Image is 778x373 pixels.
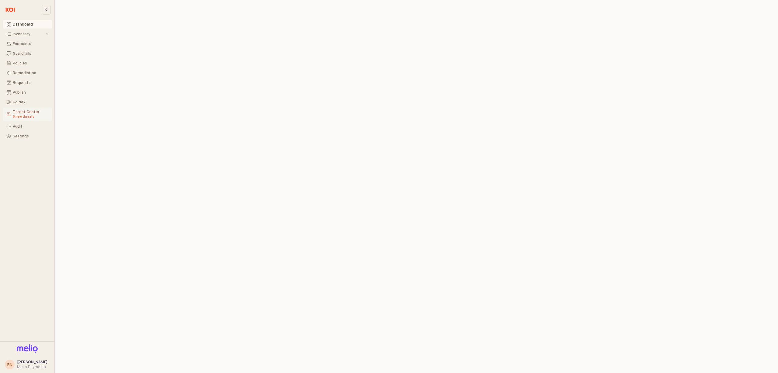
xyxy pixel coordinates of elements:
div: Inventory [13,32,45,36]
div: Remediation [13,71,48,75]
div: Dashboard [13,22,48,26]
button: Endpoints [3,40,52,48]
button: Remediation [3,69,52,77]
div: Melio Payments [17,364,47,369]
div: Guardrails [13,51,48,56]
button: Policies [3,59,52,67]
button: Inventory [3,30,52,38]
div: 6 new threats [13,114,48,119]
div: Policies [13,61,48,65]
div: Koidex [13,100,48,104]
span: [PERSON_NAME] [17,360,47,364]
button: Requests [3,78,52,87]
div: Publish [13,90,48,95]
button: Publish [3,88,52,97]
button: Settings [3,132,52,140]
button: Koidex [3,98,52,106]
div: Endpoints [13,42,48,46]
div: Settings [13,134,48,138]
button: RN [5,360,15,369]
div: Audit [13,124,48,129]
button: Guardrails [3,49,52,58]
div: RN [7,361,12,368]
button: Threat Center [3,108,52,121]
button: Dashboard [3,20,52,29]
button: Audit [3,122,52,131]
div: Requests [13,81,48,85]
div: Threat Center [13,110,48,119]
